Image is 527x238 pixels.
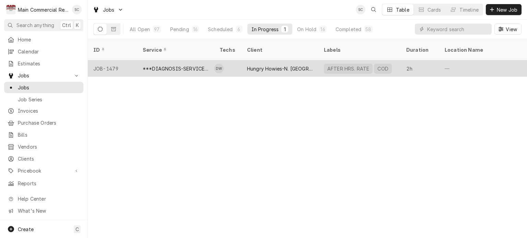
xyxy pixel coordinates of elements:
[18,6,68,13] div: Main Commercial Refrigeration Service
[237,26,241,33] div: 6
[170,26,189,33] div: Pending
[247,46,312,53] div: Client
[90,4,126,15] a: Go to Jobs
[143,46,207,53] div: Service
[214,64,224,73] div: Dorian Wertz's Avatar
[4,46,83,57] a: Calendar
[4,193,83,204] a: Go to Help Center
[220,46,236,53] div: Techs
[130,26,150,33] div: All Open
[18,84,80,91] span: Jobs
[336,26,361,33] div: Completed
[4,129,83,140] a: Bills
[365,26,371,33] div: 58
[356,5,365,14] div: SC
[18,155,80,162] span: Clients
[377,65,389,72] div: COD
[4,19,83,31] button: Search anythingCtrlK
[16,22,54,29] span: Search anything
[486,4,522,15] button: New Job
[88,60,137,77] div: JOB-1479
[4,117,83,128] a: Purchase Orders
[72,5,82,14] div: SC
[62,22,71,29] span: Ctrl
[18,36,80,43] span: Home
[18,107,80,114] span: Invoices
[18,131,80,138] span: Bills
[193,26,198,33] div: 16
[75,226,79,233] span: C
[18,119,80,126] span: Purchase Orders
[324,46,395,53] div: Labels
[6,5,16,14] div: M
[495,6,519,13] span: New Job
[18,167,70,174] span: Pricebook
[428,6,441,13] div: Cards
[18,180,80,187] span: Reports
[356,5,365,14] div: Sharon Campbell's Avatar
[4,94,83,105] a: Job Series
[283,26,287,33] div: 1
[18,207,79,214] span: What's New
[251,26,279,33] div: In Progress
[4,70,83,81] a: Go to Jobs
[103,6,115,13] span: Jobs
[4,58,83,69] a: Estimates
[494,24,522,35] button: View
[18,143,80,150] span: Vendors
[401,60,439,77] div: 2h
[18,96,80,103] span: Job Series
[320,26,325,33] div: 16
[18,72,70,79] span: Jobs
[504,26,518,33] span: View
[18,48,80,55] span: Calendar
[396,6,409,13] div: Table
[4,205,83,216] a: Go to What's New
[4,34,83,45] a: Home
[6,5,16,14] div: Main Commercial Refrigeration Service's Avatar
[459,6,479,13] div: Timeline
[208,26,233,33] div: Scheduled
[18,195,79,202] span: Help Center
[18,60,80,67] span: Estimates
[76,22,79,29] span: K
[4,165,83,176] a: Go to Pricebook
[406,46,432,53] div: Duration
[93,46,130,53] div: ID
[4,178,83,189] a: Reports
[327,65,370,72] div: AFTER HRS. RATE
[427,24,488,35] input: Keyword search
[72,5,82,14] div: Sharon Campbell's Avatar
[18,226,34,232] span: Create
[368,4,379,15] button: Open search
[4,153,83,164] a: Clients
[4,82,83,93] a: Jobs
[214,64,224,73] div: DW
[4,105,83,116] a: Invoices
[154,26,160,33] div: 97
[297,26,316,33] div: On Hold
[4,141,83,152] a: Vendors
[247,65,313,72] div: Hungry Howies-N. [GEOGRAPHIC_DATA]. [GEOGRAPHIC_DATA]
